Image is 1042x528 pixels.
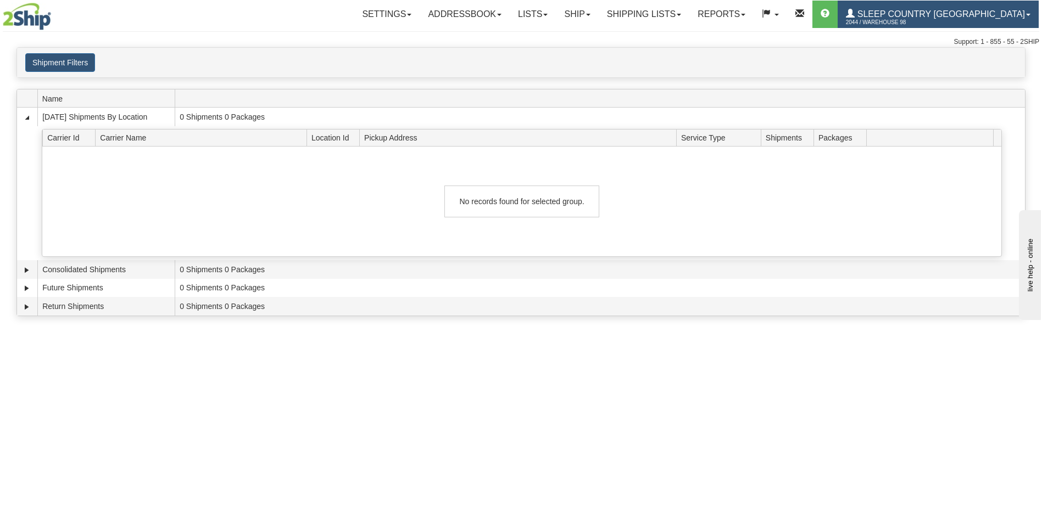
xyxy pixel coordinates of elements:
[510,1,556,28] a: Lists
[25,53,95,72] button: Shipment Filters
[37,297,175,316] td: Return Shipments
[37,260,175,279] td: Consolidated Shipments
[42,90,175,107] span: Name
[311,129,360,146] span: Location Id
[100,129,307,146] span: Carrier Name
[21,283,32,294] a: Expand
[444,186,599,217] div: No records found for selected group.
[838,1,1039,28] a: Sleep Country [GEOGRAPHIC_DATA] 2044 / Warehouse 98
[3,37,1039,47] div: Support: 1 - 855 - 55 - 2SHIP
[37,279,175,297] td: Future Shipments
[556,1,598,28] a: Ship
[37,108,175,126] td: [DATE] Shipments By Location
[21,265,32,276] a: Expand
[354,1,420,28] a: Settings
[681,129,761,146] span: Service Type
[818,129,867,146] span: Packages
[47,129,96,146] span: Carrier Id
[855,9,1025,19] span: Sleep Country [GEOGRAPHIC_DATA]
[21,301,32,312] a: Expand
[420,1,510,28] a: Addressbook
[599,1,689,28] a: Shipping lists
[846,17,928,28] span: 2044 / Warehouse 98
[3,3,51,30] img: logo2044.jpg
[175,260,1025,279] td: 0 Shipments 0 Packages
[689,1,754,28] a: Reports
[1017,208,1041,320] iframe: chat widget
[175,279,1025,297] td: 0 Shipments 0 Packages
[8,9,102,18] div: live help - online
[175,297,1025,316] td: 0 Shipments 0 Packages
[766,129,814,146] span: Shipments
[364,129,676,146] span: Pickup Address
[175,108,1025,126] td: 0 Shipments 0 Packages
[21,112,32,123] a: Collapse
